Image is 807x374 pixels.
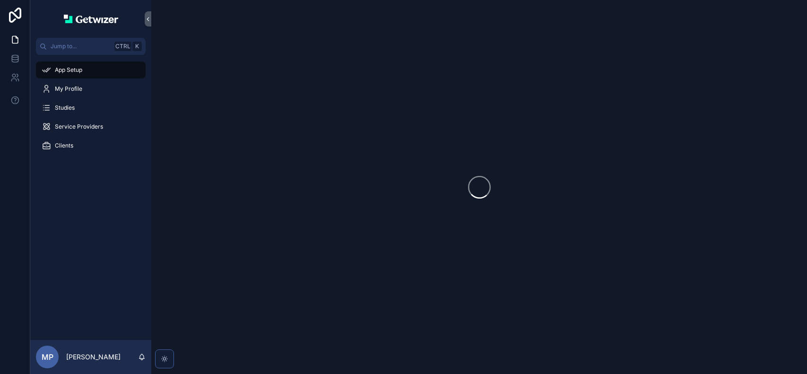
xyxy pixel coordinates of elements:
span: Jump to... [51,43,111,50]
span: K [133,43,141,50]
a: App Setup [36,61,146,78]
a: Service Providers [36,118,146,135]
span: My Profile [55,85,82,93]
span: Ctrl [114,42,131,51]
a: Clients [36,137,146,154]
a: My Profile [36,80,146,97]
a: Studies [36,99,146,116]
span: Service Providers [55,123,103,130]
span: MP [42,351,53,363]
img: App logo [64,15,118,23]
div: scrollable content [30,55,151,166]
button: Jump to...CtrlK [36,38,146,55]
span: Studies [55,104,75,112]
span: Clients [55,142,73,149]
p: [PERSON_NAME] [66,352,121,362]
span: App Setup [55,66,82,74]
